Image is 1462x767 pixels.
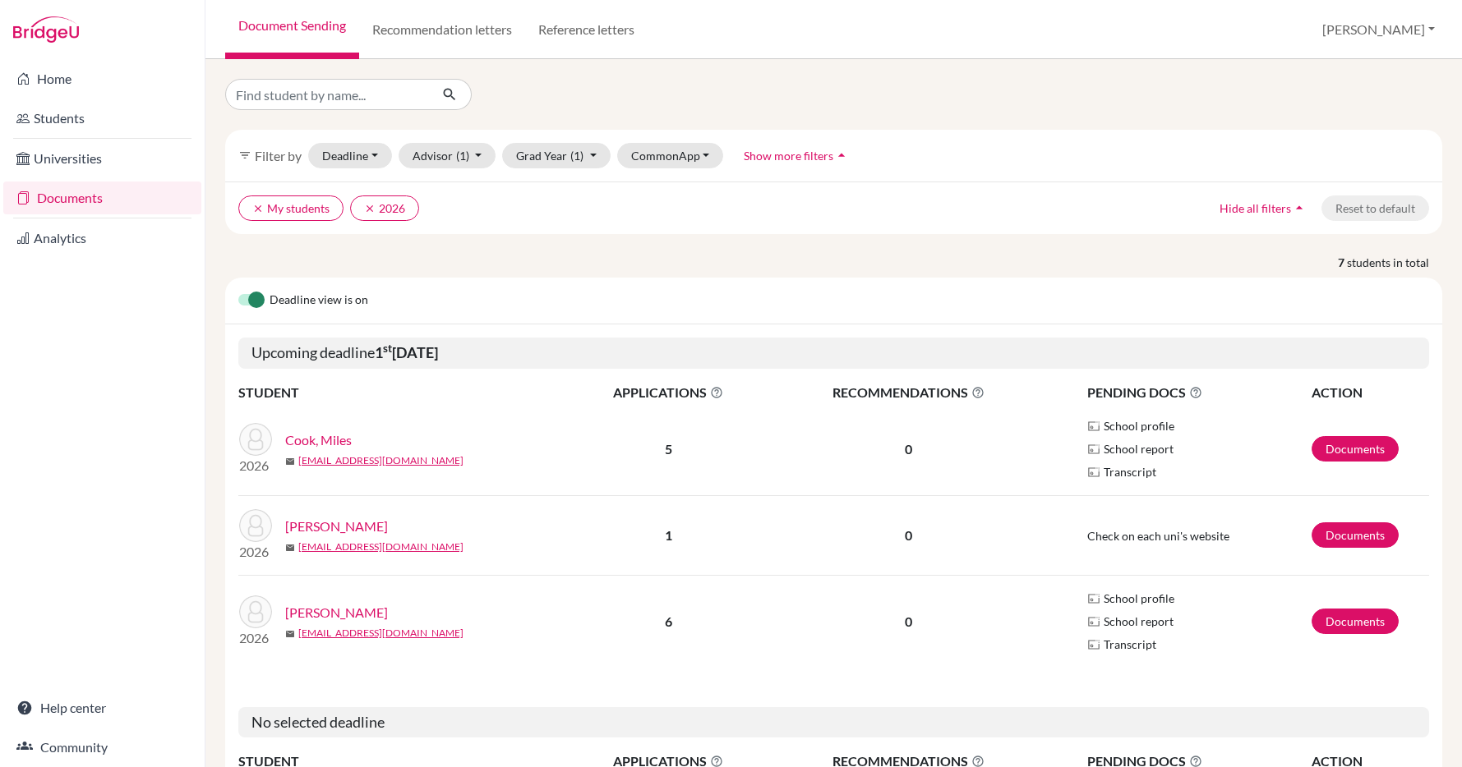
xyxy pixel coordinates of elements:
[744,149,833,163] span: Show more filters
[1347,254,1442,271] span: students in total
[239,628,272,648] p: 2026
[568,383,768,402] span: APPLICATIONS
[3,181,201,214] a: Documents
[298,626,464,641] a: [EMAIL_ADDRESS][DOMAIN_NAME]
[1321,195,1429,221] button: Reset to default
[1087,466,1100,479] img: Parchments logo
[1087,443,1100,456] img: Parchments logo
[399,143,496,168] button: Advisor(1)
[1312,436,1399,462] a: Documents
[3,691,201,724] a: Help center
[238,707,1429,738] h5: No selected deadline
[770,526,1047,545] p: 0
[3,142,201,175] a: Universities
[1312,522,1399,548] a: Documents
[238,149,251,162] i: filter_list
[1206,195,1321,221] button: Hide all filtersarrow_drop_up
[364,203,376,214] i: clear
[1104,463,1156,480] span: Transcript
[665,613,672,629] b: 6
[1104,613,1174,630] span: School report
[375,343,438,361] b: 1 [DATE]
[252,203,264,214] i: clear
[285,457,295,466] span: mail
[1087,615,1100,628] img: Parchments logo
[270,291,368,310] span: Deadline view is on
[730,143,864,168] button: Show more filtersarrow_drop_up
[238,338,1429,369] h5: Upcoming deadline
[1087,529,1229,543] span: Check on each uni's website
[3,62,201,95] a: Home
[1104,417,1174,434] span: School profile
[665,441,672,457] b: 5
[239,509,272,542] img: Cook, Maia
[1338,254,1347,271] strong: 7
[770,439,1047,459] p: 0
[1087,592,1100,605] img: Parchments logo
[238,382,567,403] th: STUDENT
[3,222,201,255] a: Analytics
[1312,609,1399,634] a: Documents
[1087,638,1100,651] img: Parchments logo
[1104,636,1156,653] span: Transcript
[285,517,388,536] a: [PERSON_NAME]
[350,195,419,221] button: clear2026
[383,342,392,355] sup: st
[617,143,724,168] button: CommonApp
[1087,420,1100,433] img: Parchments logo
[238,195,344,221] button: clearMy students
[3,102,201,135] a: Students
[1104,590,1174,607] span: School profile
[298,540,464,554] a: [EMAIL_ADDRESS][DOMAIN_NAME]
[239,595,272,628] img: Rao, Solana
[1291,200,1307,216] i: arrow_drop_up
[665,527,672,543] b: 1
[255,148,302,163] span: Filter by
[570,149,583,163] span: (1)
[456,149,469,163] span: (1)
[298,453,464,468] a: [EMAIL_ADDRESS][DOMAIN_NAME]
[13,16,79,43] img: Bridge-U
[833,147,850,163] i: arrow_drop_up
[1315,14,1442,45] button: [PERSON_NAME]
[308,143,392,168] button: Deadline
[1220,201,1291,215] span: Hide all filters
[239,456,272,475] p: 2026
[285,603,388,622] a: [PERSON_NAME]
[1087,383,1310,402] span: PENDING DOCS
[1104,440,1174,457] span: School report
[502,143,611,168] button: Grad Year(1)
[239,542,272,562] p: 2026
[285,430,352,450] a: Cook, Miles
[225,79,429,110] input: Find student by name...
[285,629,295,639] span: mail
[285,543,295,553] span: mail
[3,731,201,764] a: Community
[770,383,1047,402] span: RECOMMENDATIONS
[239,423,272,456] img: Cook, Miles
[770,612,1047,632] p: 0
[1311,382,1429,403] th: ACTION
